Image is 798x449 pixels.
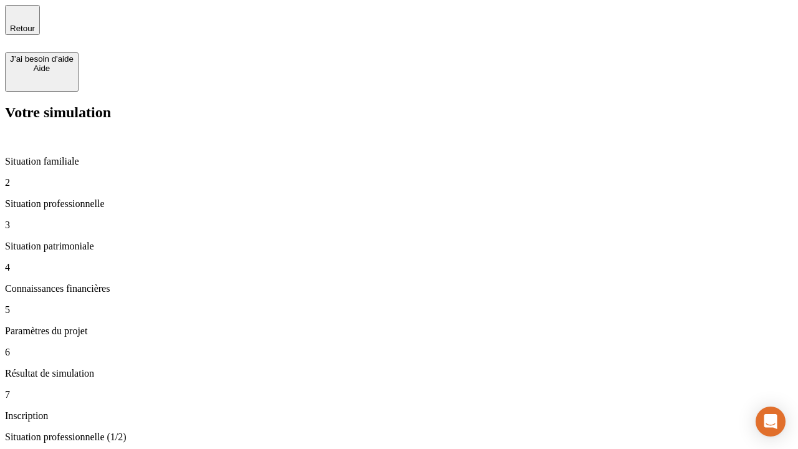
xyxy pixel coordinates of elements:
p: Situation professionnelle [5,198,793,210]
p: Situation professionnelle (1/2) [5,432,793,443]
div: J’ai besoin d'aide [10,54,74,64]
div: Open Intercom Messenger [756,407,786,437]
p: Inscription [5,410,793,422]
p: Situation familiale [5,156,793,167]
button: J’ai besoin d'aideAide [5,52,79,92]
span: Retour [10,24,35,33]
p: 5 [5,304,793,316]
p: 3 [5,220,793,231]
p: Paramètres du projet [5,326,793,337]
p: 4 [5,262,793,273]
p: Situation patrimoniale [5,241,793,252]
div: Aide [10,64,74,73]
p: 2 [5,177,793,188]
button: Retour [5,5,40,35]
p: Connaissances financières [5,283,793,294]
p: 6 [5,347,793,358]
p: 7 [5,389,793,400]
p: Résultat de simulation [5,368,793,379]
h2: Votre simulation [5,104,793,121]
